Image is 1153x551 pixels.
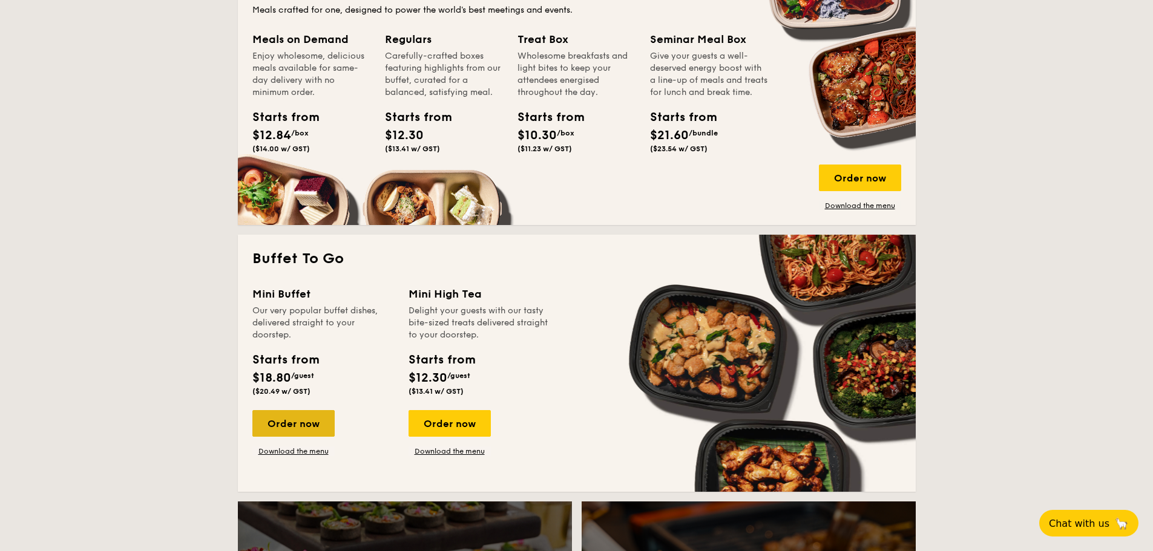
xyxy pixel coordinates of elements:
[385,108,439,126] div: Starts from
[1114,517,1129,530] span: 🦙
[385,128,424,143] span: $12.30
[252,145,310,153] span: ($14.00 w/ GST)
[650,50,768,99] div: Give your guests a well-deserved energy boost with a line-up of meals and treats for lunch and br...
[409,387,464,396] span: ($13.41 w/ GST)
[557,129,574,137] span: /box
[819,165,901,191] div: Order now
[650,145,708,153] span: ($23.54 w/ GST)
[819,201,901,210] a: Download the menu
[409,305,550,341] div: Delight your guests with our tasty bite-sized treats delivered straight to your doorstep.
[447,371,470,380] span: /guest
[252,108,307,126] div: Starts from
[385,145,440,153] span: ($13.41 w/ GST)
[689,129,718,137] span: /bundle
[1039,510,1138,536] button: Chat with us🦙
[1049,518,1109,529] span: Chat with us
[517,31,636,48] div: Treat Box
[252,285,394,302] div: Mini Buffet
[650,31,768,48] div: Seminar Meal Box
[517,145,572,153] span: ($11.23 w/ GST)
[385,50,503,99] div: Carefully-crafted boxes featuring highlights from our buffet, curated for a balanced, satisfying ...
[517,128,557,143] span: $10.30
[252,371,291,385] span: $18.80
[252,305,394,341] div: Our very popular buffet dishes, delivered straight to your doorstep.
[252,410,335,437] div: Order now
[409,410,491,437] div: Order now
[409,285,550,302] div: Mini High Tea
[650,108,705,126] div: Starts from
[650,128,689,143] span: $21.60
[409,351,475,369] div: Starts from
[385,31,503,48] div: Regulars
[291,129,309,137] span: /box
[252,351,318,369] div: Starts from
[252,4,901,16] div: Meals crafted for one, designed to power the world's best meetings and events.
[517,50,636,99] div: Wholesome breakfasts and light bites to keep your attendees energised throughout the day.
[517,108,572,126] div: Starts from
[252,50,370,99] div: Enjoy wholesome, delicious meals available for same-day delivery with no minimum order.
[409,446,491,456] a: Download the menu
[252,249,901,269] h2: Buffet To Go
[252,31,370,48] div: Meals on Demand
[252,446,335,456] a: Download the menu
[409,371,447,385] span: $12.30
[252,387,310,396] span: ($20.49 w/ GST)
[291,371,314,380] span: /guest
[252,128,291,143] span: $12.84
